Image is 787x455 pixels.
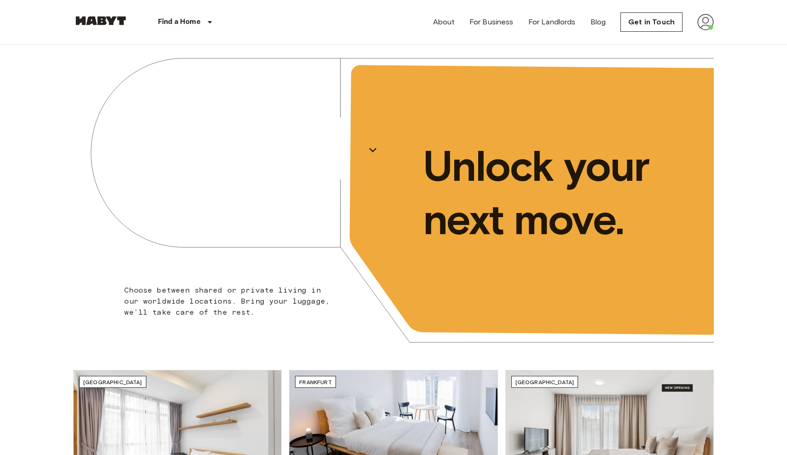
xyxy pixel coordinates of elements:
[469,17,514,28] a: For Business
[124,285,336,318] p: Choose between shared or private living in our worldwide locations. Bring your luggage, we'll tak...
[528,17,576,28] a: For Landlords
[697,14,714,30] img: avatar
[158,17,201,28] p: Find a Home
[620,12,683,32] a: Get in Touch
[73,16,128,25] img: Habyt
[515,379,574,386] span: [GEOGRAPHIC_DATA]
[590,17,606,28] a: Blog
[423,139,699,246] p: Unlock your next move.
[433,17,455,28] a: About
[83,379,142,386] span: [GEOGRAPHIC_DATA]
[299,379,331,386] span: Frankfurt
